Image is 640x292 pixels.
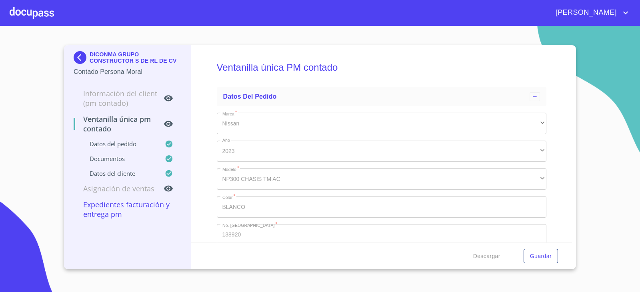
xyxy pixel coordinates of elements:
[217,87,547,106] div: Datos del pedido
[217,141,547,162] div: 2023
[217,113,547,134] div: Nissan
[74,169,165,177] p: Datos del cliente
[74,67,181,77] p: Contado Persona Moral
[90,51,181,64] p: DICONMA GRUPO CONSTRUCTOR S DE RL DE CV
[470,249,504,264] button: Descargar
[530,251,552,261] span: Guardar
[217,51,547,84] h5: Ventanilla única PM contado
[550,6,630,19] button: account of current user
[74,51,181,67] div: DICONMA GRUPO CONSTRUCTOR S DE RL DE CV
[74,51,90,64] img: Docupass spot blue
[473,251,500,261] span: Descargar
[550,6,621,19] span: [PERSON_NAME]
[74,184,164,193] p: Asignación de Ventas
[74,140,165,148] p: Datos del pedido
[524,249,558,264] button: Guardar
[74,89,164,108] p: Información del Client (PM contado)
[74,114,164,133] p: Ventanilla única PM contado
[74,155,165,163] p: Documentos
[223,93,277,100] span: Datos del pedido
[217,168,547,190] div: NP300 CHASIS TM AC
[74,200,181,219] p: Expedientes Facturación y Entrega PM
